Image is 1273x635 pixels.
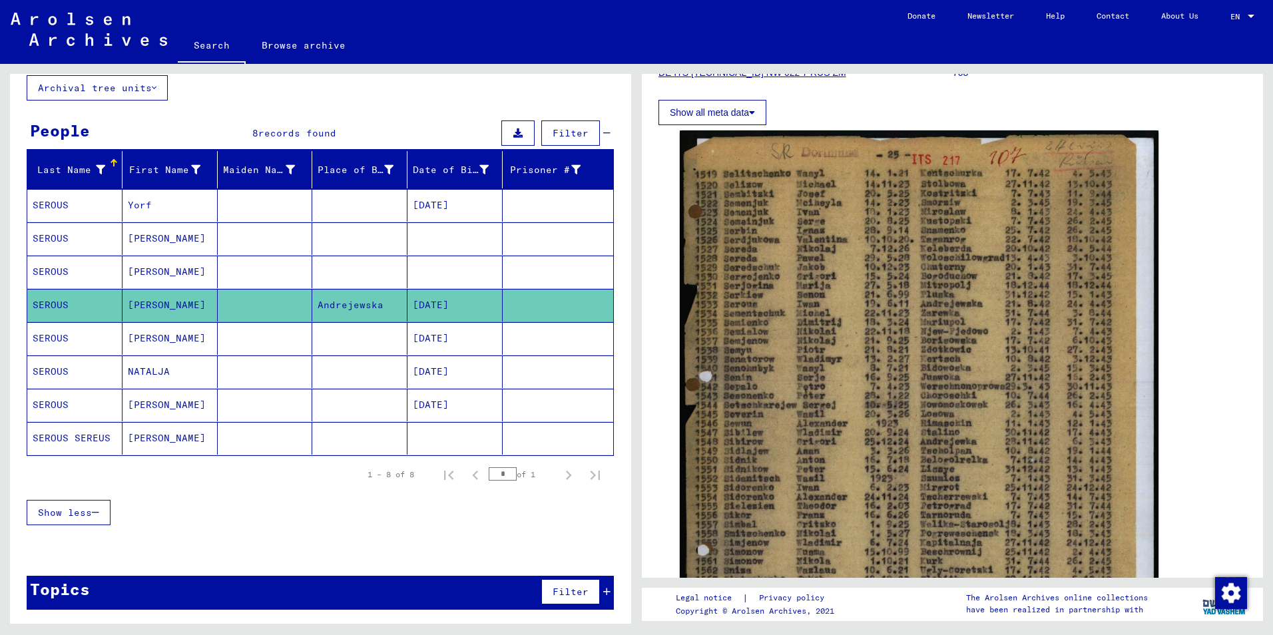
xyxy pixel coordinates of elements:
[541,579,600,604] button: Filter
[123,422,218,455] mat-cell: [PERSON_NAME]
[541,120,600,146] button: Filter
[407,322,503,355] mat-cell: [DATE]
[407,389,503,421] mat-cell: [DATE]
[30,118,90,142] div: People
[128,159,217,180] div: First Name
[489,468,555,481] div: of 1
[27,500,111,525] button: Show less
[123,355,218,388] mat-cell: NATALJA
[1215,577,1247,609] img: Change consent
[676,591,840,605] div: |
[123,389,218,421] mat-cell: [PERSON_NAME]
[27,151,123,188] mat-header-cell: Last Name
[223,159,312,180] div: Maiden Name
[1200,587,1250,620] img: yv_logo.png
[246,29,362,61] a: Browse archive
[407,289,503,321] mat-cell: [DATE]
[748,591,840,605] a: Privacy policy
[407,355,503,388] mat-cell: [DATE]
[676,591,742,605] a: Legal notice
[966,604,1148,616] p: have been realized in partnership with
[312,289,407,321] mat-cell: Andrejewska
[27,355,123,388] mat-cell: SEROUS
[223,163,296,177] div: Maiden Name
[27,322,123,355] mat-cell: SEROUS
[123,322,218,355] mat-cell: [PERSON_NAME]
[508,163,581,177] div: Prisoner #
[413,159,505,180] div: Date of Birth
[658,100,766,125] button: Show all meta data
[33,159,122,180] div: Last Name
[218,151,313,188] mat-header-cell: Maiden Name
[318,159,410,180] div: Place of Birth
[1230,12,1245,21] span: EN
[553,586,589,598] span: Filter
[27,189,123,222] mat-cell: SEROUS
[407,189,503,222] mat-cell: [DATE]
[503,151,613,188] mat-header-cell: Prisoner #
[966,592,1148,604] p: The Arolsen Archives online collections
[1214,576,1246,608] div: Change consent
[123,151,218,188] mat-header-cell: First Name
[435,461,462,488] button: First page
[252,127,258,139] span: 8
[27,389,123,421] mat-cell: SEROUS
[582,461,609,488] button: Last page
[38,507,92,519] span: Show less
[413,163,489,177] div: Date of Birth
[27,75,168,101] button: Archival tree units
[123,289,218,321] mat-cell: [PERSON_NAME]
[407,151,503,188] mat-header-cell: Date of Birth
[30,577,90,601] div: Topics
[123,256,218,288] mat-cell: [PERSON_NAME]
[555,461,582,488] button: Next page
[27,222,123,255] mat-cell: SEROUS
[462,461,489,488] button: Previous page
[318,163,393,177] div: Place of Birth
[123,189,218,222] mat-cell: Yorf
[178,29,246,64] a: Search
[27,422,123,455] mat-cell: SEROUS SEREUS
[553,127,589,139] span: Filter
[27,256,123,288] mat-cell: SEROUS
[11,13,167,46] img: Arolsen_neg.svg
[33,163,105,177] div: Last Name
[27,289,123,321] mat-cell: SEROUS
[676,605,840,617] p: Copyright © Arolsen Archives, 2021
[312,151,407,188] mat-header-cell: Place of Birth
[258,127,336,139] span: records found
[123,222,218,255] mat-cell: [PERSON_NAME]
[508,159,597,180] div: Prisoner #
[368,469,414,481] div: 1 – 8 of 8
[128,163,200,177] div: First Name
